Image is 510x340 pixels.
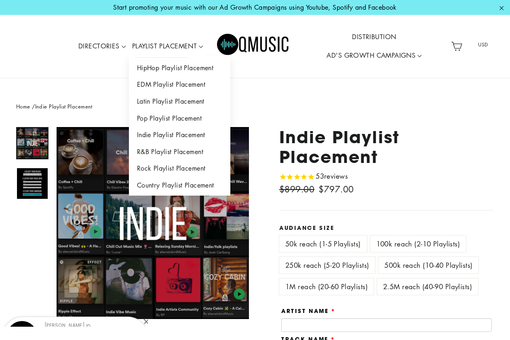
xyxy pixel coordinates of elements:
label: 50k reach (1-5 Playlists) [279,236,367,252]
label: 500k reach (10-40 Playlists) [378,257,478,273]
a: DISTRIBUTION [349,28,399,46]
a: Pop Playlist Placement [129,110,230,127]
span: / [32,102,35,110]
span: $797.00 [318,184,354,195]
label: 250k reach (5-20 Playlists) [279,257,375,273]
span: $899.00 [279,184,314,195]
a: HipHop Playlist Placement [129,60,230,77]
img: Indie Playlist Placement [17,128,48,159]
span: Rated 4.8 out of 5 stars 53 reviews [279,171,348,182]
label: 2.5M reach (40-90 Playlists) [377,278,478,295]
label: 100k reach (2-10 Playlists) [370,236,466,252]
span: reviews [324,171,348,181]
a: DIRECTORIES [75,37,129,56]
a: Rock Playlist Placement [129,160,230,177]
a: R&B Playlist Placement [129,144,230,161]
label: 1M reach (20-60 Playlists) [279,278,374,295]
a: Indie Playlist Placement [129,127,230,144]
a: AD'S GROWTH CAMPAIGNS [323,46,425,65]
span: 53 reviews [316,171,348,181]
a: Home [16,102,30,110]
a: PLAYLIST PLACEMENT [129,37,207,56]
a: EDM Playlist Placement [129,76,230,93]
label: Audiance Size [279,225,494,231]
label: Artist Name [281,308,336,314]
nav: breadcrumbs [16,102,494,111]
a: Latin Playlist Placement [129,93,230,110]
p: [PERSON_NAME] in [GEOGRAPHIC_DATA], [GEOGRAPHIC_DATA] purchased [44,323,141,338]
span: USD [468,39,499,51]
a: Country Playlist Placement [129,177,230,194]
img: Q Music Promotions [217,28,290,65]
h1: Indie Playlist Placement [279,127,494,167]
img: Indie Playlist Placement [17,168,48,199]
div: Primary [59,23,448,70]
